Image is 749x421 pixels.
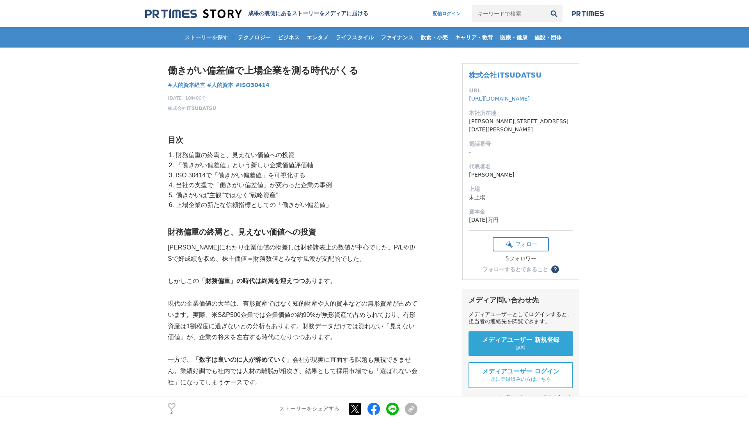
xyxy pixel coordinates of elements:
[531,27,565,48] a: 施設・団体
[174,150,417,160] li: 財務偏重の終焉と、見えない価値への投資
[332,34,377,41] span: ライフスタイル
[469,311,573,325] div: メディアユーザーとしてログインすると、担当者の連絡先を閲覧できます。
[174,170,417,180] li: ISO 30414で「働きがい偏差値」を可視化する
[275,34,303,41] span: ビジネス
[168,410,176,414] p: 2
[248,10,368,17] h2: 成果の裏側にあるストーリーをメディアに届ける
[168,276,417,287] p: しかしこの あります。
[483,267,548,272] div: フォローするとできること
[497,27,531,48] a: 医療・健康
[174,180,417,190] li: 当社の支援で「働きがい偏差値」が変わった企業の事例
[469,140,573,148] dt: 電話番号
[145,9,242,19] img: 成果の裏側にあるストーリーをメディアに届ける
[417,34,451,41] span: 飲食・小売
[469,208,573,216] dt: 資本金
[425,5,469,22] a: 配信ログイン
[469,331,573,356] a: メディアユーザー 新規登録 無料
[235,34,274,41] span: テクノロジー
[469,362,573,388] a: メディアユーザー ログイン 既に登録済みの方はこちら
[168,242,417,265] p: [PERSON_NAME]にわたり企業価値の物差しは財務諸表上の数値が中心でした。P/LやB/Sで好成績を収め、株主価値＝財務数値とみなす風潮が支配的でした。
[168,105,216,112] a: 株式会社ITSUDATSU
[497,34,531,41] span: 医療・健康
[168,136,183,144] strong: 目次
[235,81,270,89] a: #ISO30414
[552,267,558,272] span: ？
[493,237,549,251] button: フォロー
[168,81,205,89] a: #人的資本経営
[469,171,573,179] dd: [PERSON_NAME]
[493,255,549,262] div: 5フォロワー
[174,190,417,200] li: 働きがいは“主観”ではなく“戦略資産”
[304,27,332,48] a: エンタメ
[545,5,563,22] button: 検索
[472,5,545,22] input: キーワードで検索
[531,34,565,41] span: 施設・団体
[469,117,573,134] dd: [PERSON_NAME][STREET_ADDRESS][DATE][PERSON_NAME]
[482,368,559,376] span: メディアユーザー ログイン
[551,265,559,273] button: ？
[168,95,216,102] span: [DATE] 10時00分
[207,81,234,89] a: #人的資本
[469,185,573,193] dt: 上場
[275,27,303,48] a: ビジネス
[469,109,573,117] dt: 本社所在地
[417,27,451,48] a: 飲食・小売
[145,9,368,19] a: 成果の裏側にあるストーリーをメディアに届ける 成果の裏側にあるストーリーをメディアに届ける
[469,216,573,224] dd: [DATE]万円
[572,11,604,17] img: prtimes
[469,163,573,171] dt: 代表者名
[452,34,496,41] span: キャリア・教育
[469,193,573,202] dd: 未上場
[452,27,496,48] a: キャリア・教育
[168,354,417,388] p: 一方で、 会社が現実に直面する課題も無視できません。業績好調でも社内では人材の離脱が相次ぎ、結果として採用市場でも「選ばれない会社」になってしまうケースです。
[469,96,530,102] a: [URL][DOMAIN_NAME]
[168,63,417,78] h1: 働きがい偏差値で上場企業を測る時代がくる
[235,27,274,48] a: テクノロジー
[378,27,417,48] a: ファイナンス
[516,344,526,351] span: 無料
[482,336,559,344] span: メディアユーザー 新規登録
[378,34,417,41] span: ファイナンス
[174,160,417,170] li: 「働きがい偏差値」という新しい企業価値評価軸
[469,295,573,305] div: メディア問い合わせ先
[279,405,339,412] p: ストーリーをシェアする
[304,34,332,41] span: エンタメ
[168,228,316,236] strong: 財務偏重の終焉と、見えない価値への投資
[174,200,417,210] li: 上場企業の新たな信頼指標としての「働きがい偏差値」
[469,148,573,156] dd: -
[193,356,293,363] strong: 「数字は良いのに人が辞めていく」
[199,278,305,284] strong: 「財務偏重」の時代は終焉を迎えつつ
[490,376,551,383] span: 既に登録済みの方はこちら
[332,27,377,48] a: ライフスタイル
[469,71,541,79] a: 株式会社ITSUDATSU
[469,87,573,95] dt: URL
[168,298,417,343] p: 現代の企業価値の大半は、有形資産ではなく知的財産や人的資本などの無形資産が占めています。実際、米S&P500企業では企業価値の約90%が無形資産で占められており、有形資産は1割程度に過ぎないとの...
